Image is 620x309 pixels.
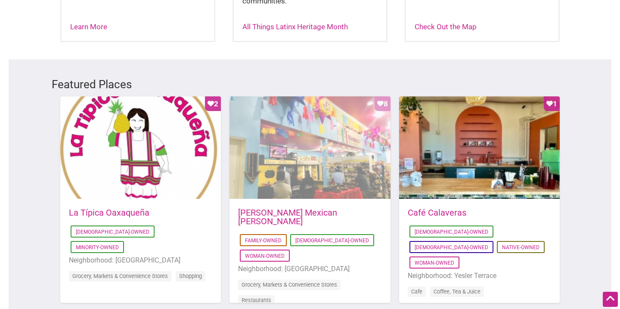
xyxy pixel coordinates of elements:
a: Café Calaveras [408,207,466,218]
a: Restaurants [242,297,271,303]
li: Neighborhood: [GEOGRAPHIC_DATA] [238,263,381,275]
li: Neighborhood: [GEOGRAPHIC_DATA] [69,255,212,266]
div: Scroll Back to Top [603,292,618,307]
a: [DEMOGRAPHIC_DATA]-Owned [415,229,488,235]
a: [DEMOGRAPHIC_DATA]-Owned [415,244,488,250]
a: Shopping [179,273,202,279]
a: Learn More [70,22,107,31]
a: Family-Owned [245,238,282,244]
h3: Featured Places [52,77,568,92]
a: Woman-Owned [415,260,454,266]
a: Cafe [411,288,422,295]
a: [PERSON_NAME] Mexican [PERSON_NAME] [238,207,337,226]
a: [DEMOGRAPHIC_DATA]-Owned [295,238,369,244]
a: Grocery, Markets & Convenience Stores [242,281,337,288]
a: [DEMOGRAPHIC_DATA]-Owned [76,229,149,235]
a: Check Out the Map [415,22,477,31]
a: La Típica Oaxaqueña [69,207,149,218]
a: Native-Owned [502,244,539,250]
a: All Things Latinx Heritage Month [242,22,348,31]
a: Woman-Owned [245,253,285,259]
li: Neighborhood: Yesler Terrace [408,270,551,281]
a: Coffee, Tea & Juice [434,288,480,295]
a: Grocery, Markets & Convenience Stores [72,273,168,279]
a: Minority-Owned [76,244,119,250]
